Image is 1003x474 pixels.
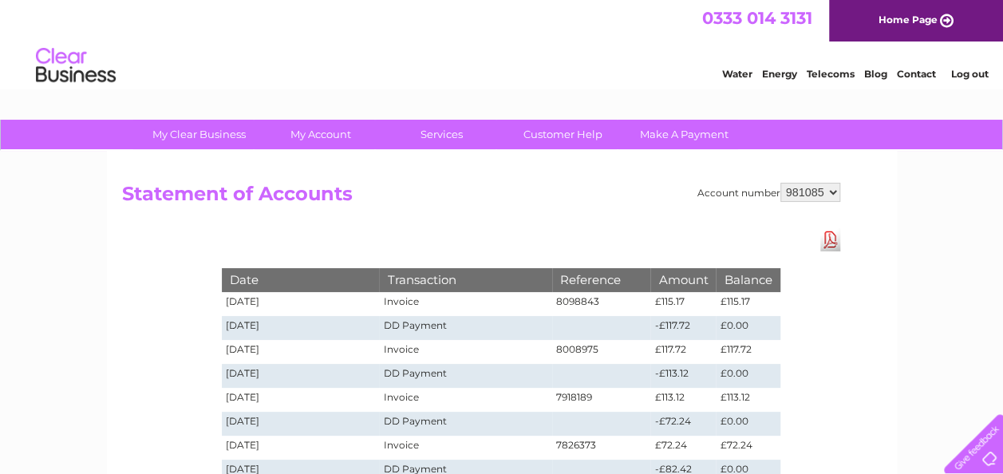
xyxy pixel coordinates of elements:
[716,292,780,316] td: £115.17
[222,388,380,412] td: [DATE]
[716,364,780,388] td: £0.00
[716,316,780,340] td: £0.00
[864,68,887,80] a: Blog
[650,436,716,460] td: £72.24
[650,412,716,436] td: -£72.24
[716,388,780,412] td: £113.12
[222,412,380,436] td: [DATE]
[552,268,651,291] th: Reference
[222,292,380,316] td: [DATE]
[762,68,797,80] a: Energy
[222,316,380,340] td: [DATE]
[222,268,380,291] th: Date
[650,268,716,291] th: Amount
[122,183,840,213] h2: Statement of Accounts
[125,9,879,77] div: Clear Business is a trading name of Verastar Limited (registered in [GEOGRAPHIC_DATA] No. 3667643...
[697,183,840,202] div: Account number
[255,120,386,149] a: My Account
[702,8,812,28] a: 0333 014 3131
[379,268,551,291] th: Transaction
[379,364,551,388] td: DD Payment
[552,388,651,412] td: 7918189
[379,292,551,316] td: Invoice
[133,120,265,149] a: My Clear Business
[618,120,750,149] a: Make A Payment
[222,436,380,460] td: [DATE]
[820,228,840,251] a: Download Pdf
[897,68,936,80] a: Contact
[552,340,651,364] td: 8008975
[497,120,629,149] a: Customer Help
[716,340,780,364] td: £117.72
[379,388,551,412] td: Invoice
[950,68,988,80] a: Log out
[376,120,507,149] a: Services
[650,388,716,412] td: £113.12
[716,268,780,291] th: Balance
[552,292,651,316] td: 8098843
[379,316,551,340] td: DD Payment
[35,41,116,90] img: logo.png
[379,340,551,364] td: Invoice
[222,340,380,364] td: [DATE]
[379,412,551,436] td: DD Payment
[222,364,380,388] td: [DATE]
[722,68,752,80] a: Water
[650,340,716,364] td: £117.72
[716,412,780,436] td: £0.00
[716,436,780,460] td: £72.24
[650,292,716,316] td: £115.17
[379,436,551,460] td: Invoice
[807,68,855,80] a: Telecoms
[552,436,651,460] td: 7826373
[650,364,716,388] td: -£113.12
[650,316,716,340] td: -£117.72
